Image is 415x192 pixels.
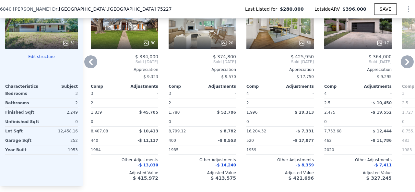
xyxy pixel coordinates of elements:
[218,138,236,143] span: -$ 8,553
[324,91,327,96] span: 4
[220,129,236,133] span: $ 8,782
[289,175,314,181] span: $ 421,696
[91,129,108,133] span: 8,407.08
[371,101,392,105] span: -$ 10,450
[296,129,314,133] span: -$ 7,331
[169,110,180,115] span: 1,780
[202,84,236,89] div: Adjustments
[126,117,158,126] div: -
[295,110,314,115] span: $ 29,313
[169,145,201,154] div: 1985
[246,84,280,89] div: Comp
[324,59,392,64] span: Sold [DATE]
[402,138,409,143] span: 483
[324,157,392,163] div: Other Adjustments
[169,67,236,72] div: Appreciation
[246,145,279,154] div: 1959
[324,145,357,154] div: 2020
[204,89,236,98] div: -
[211,175,236,181] span: $ 413,575
[204,145,236,154] div: -
[169,91,171,96] span: 3
[5,145,40,154] div: Year Built
[291,54,314,59] span: $ 425,950
[107,6,172,12] span: , [GEOGRAPHIC_DATA] 75227
[314,6,342,12] span: Lotside ARV
[133,175,158,181] span: $ 415,972
[91,170,158,175] div: Adjusted Value
[169,129,186,133] span: 8,799.12
[124,84,158,89] div: Adjustments
[221,74,236,79] span: $ 9,570
[342,6,366,12] span: $396,000
[281,117,314,126] div: -
[324,129,341,133] span: 7,753.68
[246,129,266,133] span: 16,204.32
[246,110,257,115] span: 1,996
[43,127,78,136] div: 12,458.16
[91,110,102,115] span: 1,839
[5,54,78,59] button: Edit structure
[246,170,314,175] div: Adjusted Value
[5,108,40,117] div: Finished Sqft
[296,163,314,167] span: -$ 8,359
[91,157,158,163] div: Other Adjustments
[91,98,123,107] div: 2
[376,40,389,46] div: 17
[299,40,311,46] div: 30
[245,6,280,12] span: Last Listed for
[204,117,236,126] div: -
[281,145,314,154] div: -
[221,40,233,46] div: 20
[374,3,397,15] button: SAVE
[126,145,158,154] div: -
[139,110,158,115] span: $ 45,705
[402,119,405,124] span: 0
[246,59,314,64] span: Sold [DATE]
[5,89,40,98] div: Bedrooms
[246,119,249,124] span: 0
[91,59,158,64] span: Sold [DATE]
[135,54,158,59] span: $ 384,000
[137,163,158,167] span: -$ 13,030
[280,84,314,89] div: Adjustments
[169,98,201,107] div: 2
[5,136,40,145] div: Garage Sqft
[169,170,236,175] div: Adjusted Value
[43,145,78,154] div: 1953
[91,119,93,124] span: 0
[43,98,78,107] div: 2
[215,163,236,167] span: -$ 14,240
[91,91,93,96] span: 3
[297,74,314,79] span: $ 17,750
[169,119,171,124] span: 0
[359,145,392,154] div: -
[169,84,202,89] div: Comp
[324,138,332,143] span: 462
[402,91,405,96] span: 3
[126,89,158,98] div: -
[204,98,236,107] div: -
[213,54,236,59] span: $ 374,800
[373,129,392,133] span: $ 12,444
[324,110,335,115] span: 2,475
[5,117,40,126] div: Unfinished Sqft
[5,84,41,89] div: Characteristics
[91,145,123,154] div: 1984
[324,67,392,72] div: Appreciation
[402,3,415,16] button: Show Options
[246,91,249,96] span: 4
[169,157,236,163] div: Other Adjustments
[324,119,327,124] span: 0
[5,127,40,136] div: Lot Sqft
[57,6,172,12] span: , [GEOGRAPHIC_DATA]
[143,74,158,79] span: $ 9,323
[63,40,75,46] div: 31
[293,138,314,143] span: -$ 17,877
[281,89,314,98] div: -
[359,117,392,126] div: -
[377,74,392,79] span: $ 9,295
[169,59,236,64] span: Sold [DATE]
[43,117,78,126] div: 0
[371,138,392,143] span: -$ 11,786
